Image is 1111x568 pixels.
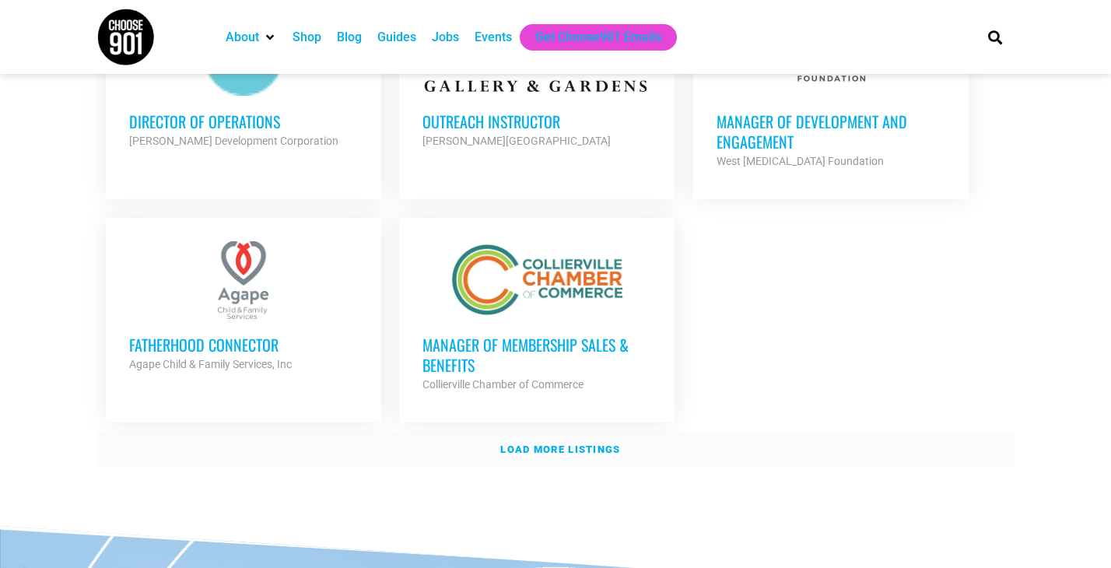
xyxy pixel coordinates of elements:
strong: [PERSON_NAME][GEOGRAPHIC_DATA] [422,135,611,147]
a: About [226,28,259,47]
h3: Manager of Development and Engagement [717,111,945,152]
a: Manager of Membership Sales & Benefits Collierville Chamber of Commerce [399,218,675,417]
h3: Fatherhood Connector [129,335,358,355]
div: Search [983,24,1008,50]
a: Jobs [432,28,459,47]
h3: Director of Operations [129,111,358,131]
a: Events [475,28,512,47]
strong: [PERSON_NAME] Development Corporation [129,135,338,147]
a: Shop [293,28,321,47]
h3: Outreach Instructor [422,111,651,131]
strong: West [MEDICAL_DATA] Foundation [717,155,884,167]
a: Load more listings [96,432,1015,468]
a: Get Choose901 Emails [535,28,661,47]
h3: Manager of Membership Sales & Benefits [422,335,651,375]
strong: Agape Child & Family Services, Inc [129,358,292,370]
strong: Collierville Chamber of Commerce [422,378,584,391]
strong: Load more listings [500,444,620,455]
div: About [218,24,285,51]
nav: Main nav [218,24,962,51]
a: Guides [377,28,416,47]
a: Blog [337,28,362,47]
a: Fatherhood Connector Agape Child & Family Services, Inc [106,218,381,397]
